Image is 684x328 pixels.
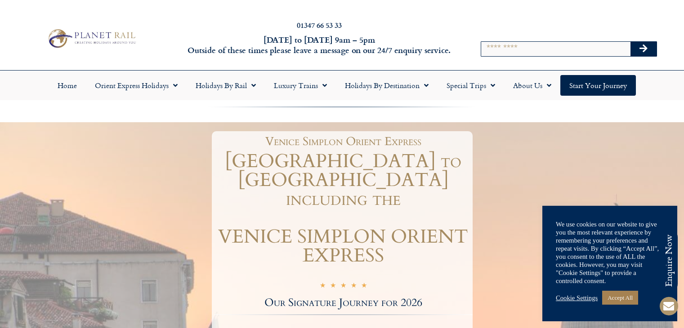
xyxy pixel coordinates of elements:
[219,136,468,147] h1: Venice Simplon Orient Express
[351,281,357,292] i: ☆
[330,281,336,292] i: ☆
[361,281,367,292] i: ☆
[556,294,598,302] a: Cookie Settings
[336,75,438,96] a: Holidays by Destination
[4,75,680,96] nav: Menu
[504,75,560,96] a: About Us
[438,75,504,96] a: Special Trips
[45,27,138,50] img: Planet Rail Train Holidays Logo
[560,75,636,96] a: Start your Journey
[214,297,473,308] h2: Our Signature Journey for 2026
[49,75,86,96] a: Home
[187,75,265,96] a: Holidays by Rail
[630,42,657,56] button: Search
[185,35,454,56] h6: [DATE] to [DATE] 9am – 5pm Outside of these times please leave a message on our 24/7 enquiry serv...
[602,291,638,305] a: Accept All
[556,220,664,285] div: We use cookies on our website to give you the most relevant experience by remembering your prefer...
[320,280,367,292] div: 5/5
[297,20,342,30] a: 01347 66 53 33
[86,75,187,96] a: Orient Express Holidays
[214,152,473,265] h1: [GEOGRAPHIC_DATA] to [GEOGRAPHIC_DATA] including the VENICE SIMPLON ORIENT EXPRESS
[340,281,346,292] i: ☆
[265,75,336,96] a: Luxury Trains
[320,281,326,292] i: ☆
